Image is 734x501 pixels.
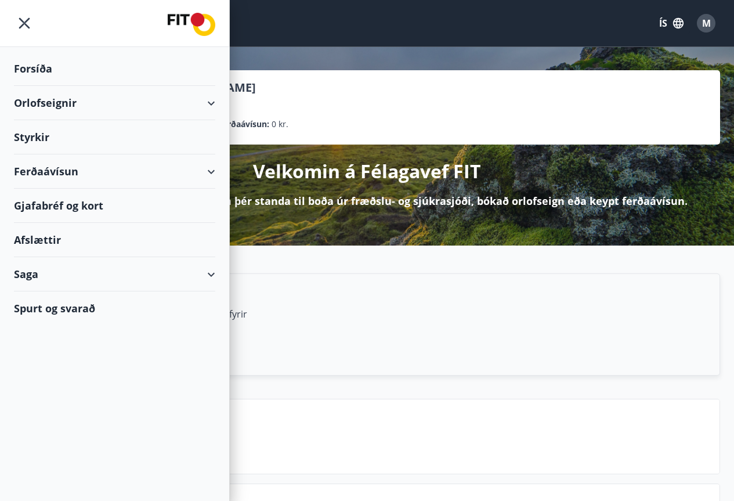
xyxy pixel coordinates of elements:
div: Forsíða [14,52,215,86]
span: 0 kr. [272,118,288,131]
div: Saga [14,257,215,291]
div: Ferðaávísun [14,154,215,189]
div: Afslættir [14,223,215,257]
img: union_logo [168,13,215,36]
p: Velkomin á Félagavef FIT [253,158,481,184]
button: M [692,9,720,37]
div: Orlofseignir [14,86,215,120]
p: Ferðaávísun : [218,118,269,131]
span: M [702,17,711,30]
div: Gjafabréf og kort [14,189,215,223]
p: Hér getur þú sótt um þá styrki sem þér standa til boða úr fræðslu- og sjúkrasjóði, bókað orlofsei... [47,193,688,208]
button: ÍS [653,13,690,34]
button: menu [14,13,35,34]
div: Styrkir [14,120,215,154]
p: Næstu helgi [99,428,710,448]
div: Spurt og svarað [14,291,215,325]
